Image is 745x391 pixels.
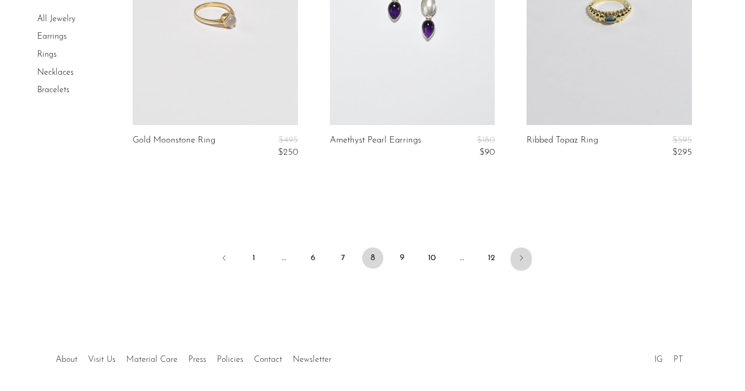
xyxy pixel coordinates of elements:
a: Necklaces [37,68,74,77]
a: 10 [422,247,443,269]
a: Next [511,247,532,271]
a: PT [673,356,683,364]
a: 7 [332,247,354,269]
a: About [56,356,77,364]
a: 9 [392,247,413,269]
ul: Quick links [50,347,337,367]
span: … [451,247,472,269]
span: $180 [477,136,495,145]
a: Earrings [37,33,67,41]
a: 6 [303,247,324,269]
a: All Jewelry [37,15,75,23]
a: Previous [214,247,235,271]
span: $495 [278,136,298,145]
a: Policies [217,356,243,364]
a: IG [654,356,663,364]
span: … [273,247,294,269]
span: $295 [672,148,692,157]
a: Press [188,356,206,364]
a: Contact [254,356,282,364]
a: Ribbed Topaz Ring [527,136,598,157]
a: Rings [37,50,57,59]
span: $595 [672,136,692,145]
span: $90 [479,148,495,157]
span: 8 [362,247,383,269]
a: Material Care [126,356,178,364]
a: Visit Us [88,356,116,364]
ul: Social Medias [649,347,688,367]
a: Gold Moonstone Ring [133,136,215,157]
a: 12 [481,247,502,269]
span: $250 [278,148,298,157]
a: Amethyst Pearl Earrings [330,136,421,157]
a: 1 [243,247,265,269]
a: Bracelets [37,86,69,94]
